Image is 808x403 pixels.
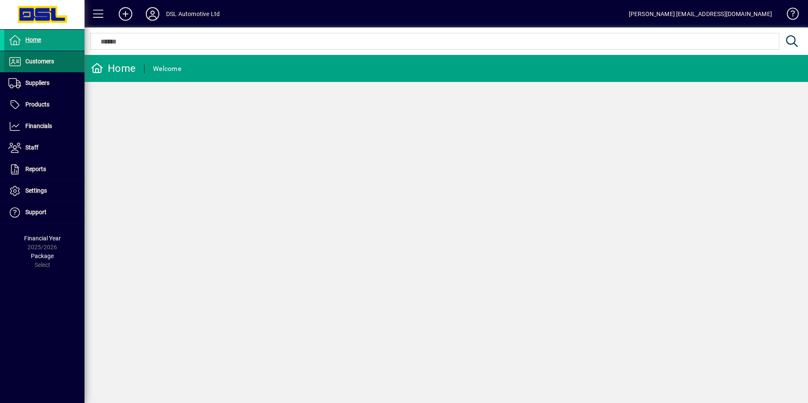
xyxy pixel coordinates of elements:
[4,51,85,72] a: Customers
[25,36,41,43] span: Home
[31,253,54,259] span: Package
[781,2,797,29] a: Knowledge Base
[166,7,220,21] div: DSL Automotive Ltd
[629,7,772,21] div: [PERSON_NAME] [EMAIL_ADDRESS][DOMAIN_NAME]
[4,180,85,201] a: Settings
[91,62,136,75] div: Home
[4,116,85,137] a: Financials
[25,123,52,129] span: Financials
[4,73,85,94] a: Suppliers
[25,144,38,151] span: Staff
[25,101,49,108] span: Products
[153,62,181,76] div: Welcome
[4,202,85,223] a: Support
[25,58,54,65] span: Customers
[24,235,61,242] span: Financial Year
[112,6,139,22] button: Add
[139,6,166,22] button: Profile
[4,94,85,115] a: Products
[4,137,85,158] a: Staff
[25,79,49,86] span: Suppliers
[4,159,85,180] a: Reports
[25,209,46,215] span: Support
[25,187,47,194] span: Settings
[25,166,46,172] span: Reports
